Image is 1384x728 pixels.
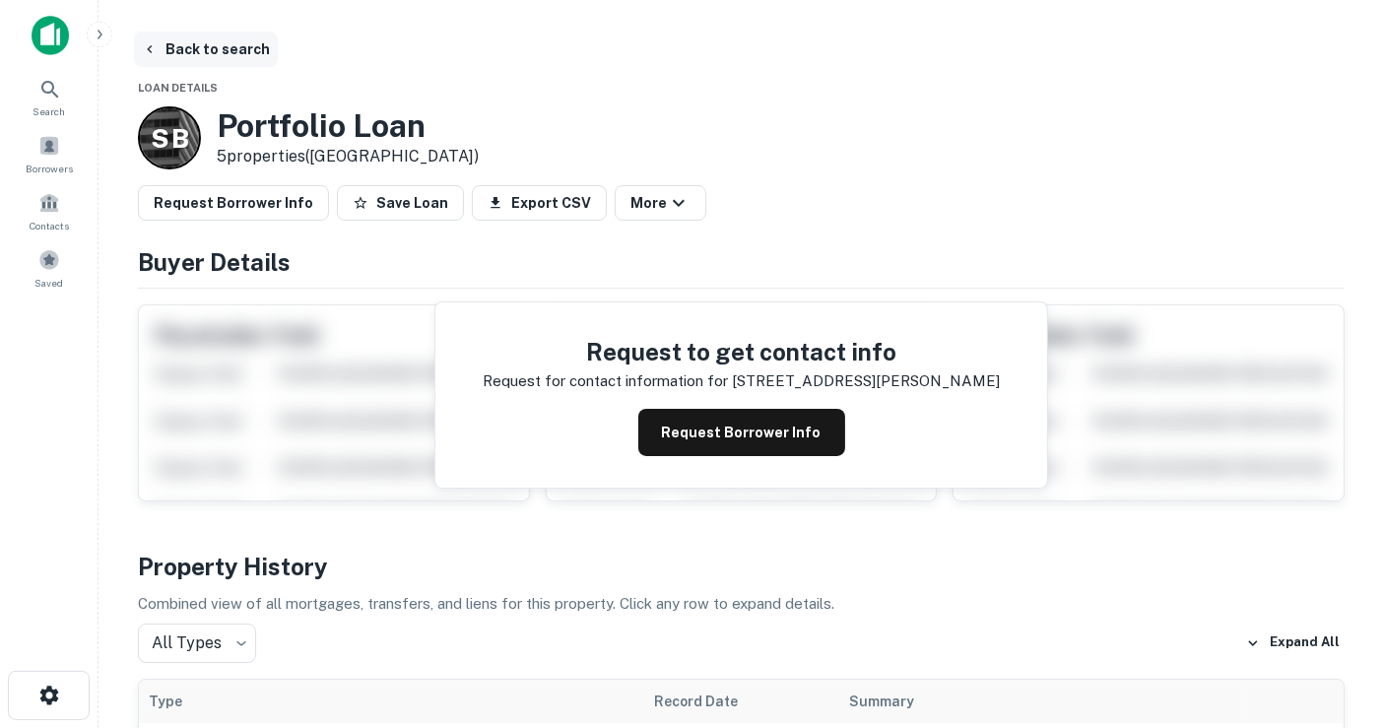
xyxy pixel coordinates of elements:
p: 5 properties ([GEOGRAPHIC_DATA]) [217,145,479,168]
a: Saved [6,241,93,295]
h3: Portfolio Loan [217,107,479,145]
span: Loan Details [138,82,218,94]
img: capitalize-icon.png [32,16,69,55]
iframe: Chat Widget [1285,570,1384,665]
h4: Property History [138,549,1345,584]
th: Summary [840,680,1244,723]
button: Expand All [1241,629,1345,658]
div: All Types [138,624,256,663]
a: Search [6,70,93,123]
a: S B [138,106,201,169]
span: Saved [35,275,64,291]
a: Borrowers [6,127,93,180]
h4: Buyer Details [138,244,1345,280]
button: Export CSV [472,185,607,221]
span: Search [33,103,66,119]
button: Request Borrower Info [138,185,329,221]
p: Combined view of all mortgages, transfers, and liens for this property. Click any row to expand d... [138,592,1345,616]
th: Type [139,680,644,723]
p: S B [152,119,188,158]
h4: Request to get contact info [483,334,1000,369]
a: Contacts [6,184,93,237]
button: More [615,185,706,221]
button: Request Borrower Info [638,409,845,456]
button: Save Loan [337,185,464,221]
span: Borrowers [26,161,73,176]
p: [STREET_ADDRESS][PERSON_NAME] [732,369,1000,393]
span: Contacts [30,218,69,233]
button: Back to search [134,32,278,67]
p: Request for contact information for [483,369,728,393]
th: Record Date [644,680,839,723]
